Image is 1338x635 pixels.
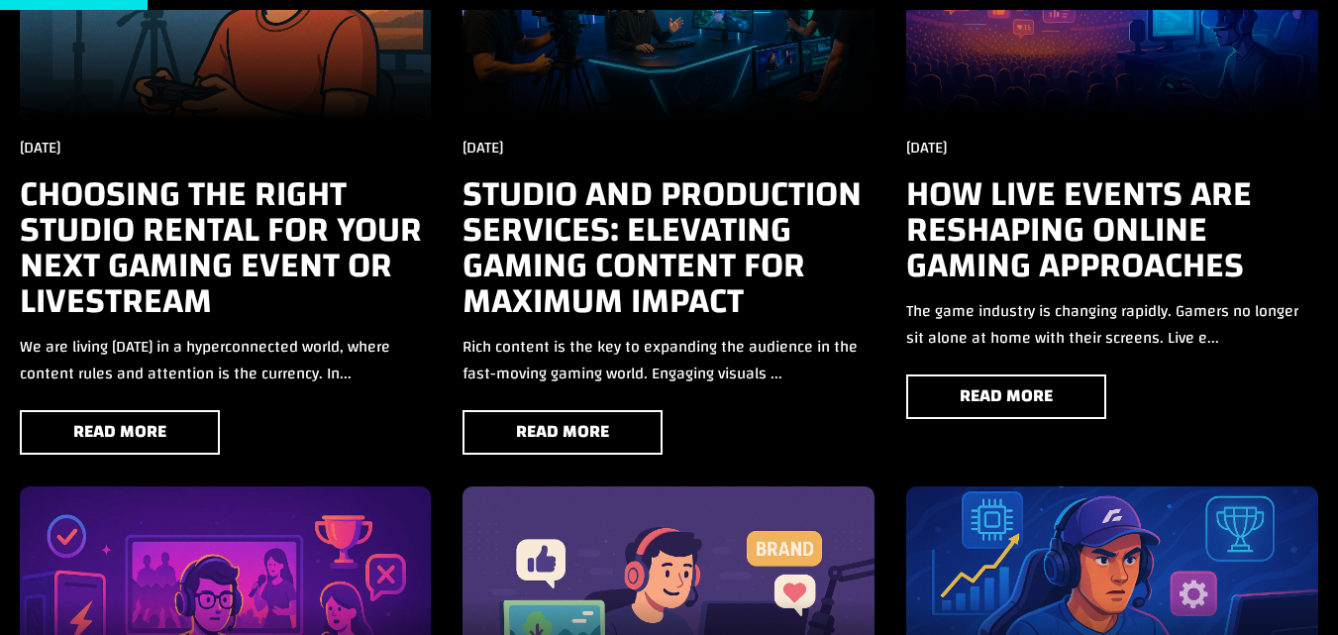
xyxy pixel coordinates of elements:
[463,410,663,455] a: Read More
[1239,540,1338,635] iframe: Chat Widget
[463,133,503,162] span: [DATE]
[20,410,220,455] a: Read More
[906,374,1106,419] a: Read More
[20,133,60,162] span: [DATE]
[906,176,1318,283] h3: How Live Events Are Reshaping Online Gaming Approaches
[906,298,1318,352] div: The game industry is changing rapidly. Gamers no longer sit alone at home with their screens. Liv...
[463,176,875,319] h3: Studio and Production Services: Elevating Gaming Content for Maximum Impact
[20,334,432,387] div: We are living [DATE] in a hyperconnected world, where content rules and attention is the currency...
[906,133,947,162] span: [DATE]
[463,334,875,387] div: Rich content is the key to expanding the audience in the fast-moving gaming world. Engaging visua...
[20,176,432,319] h3: Choosing the Right Studio rental for Your Next Gaming Event or Livestream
